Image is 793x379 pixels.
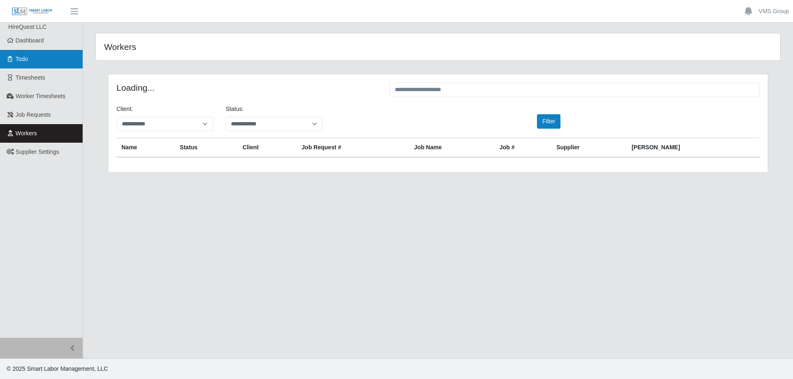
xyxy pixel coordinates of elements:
[16,37,44,44] span: Dashboard
[537,114,560,129] button: Filter
[116,138,175,158] th: Name
[551,138,627,158] th: Supplier
[226,105,244,113] label: Status:
[16,74,45,81] span: Timesheets
[104,42,375,52] h4: Workers
[627,138,760,158] th: [PERSON_NAME]
[297,138,409,158] th: Job Request #
[494,138,551,158] th: Job #
[7,365,108,372] span: © 2025 Smart Labor Management, LLC
[12,7,53,16] img: SLM Logo
[237,138,297,158] th: Client
[116,105,133,113] label: Client:
[409,138,495,158] th: Job Name
[116,82,377,93] h4: Loading...
[16,130,37,137] span: Workers
[16,56,28,62] span: Todo
[175,138,237,158] th: Status
[759,7,789,16] a: VMS Group
[16,111,51,118] span: Job Requests
[16,93,65,99] span: Worker Timesheets
[8,24,47,30] span: HireQuest LLC
[16,148,59,155] span: Supplier Settings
